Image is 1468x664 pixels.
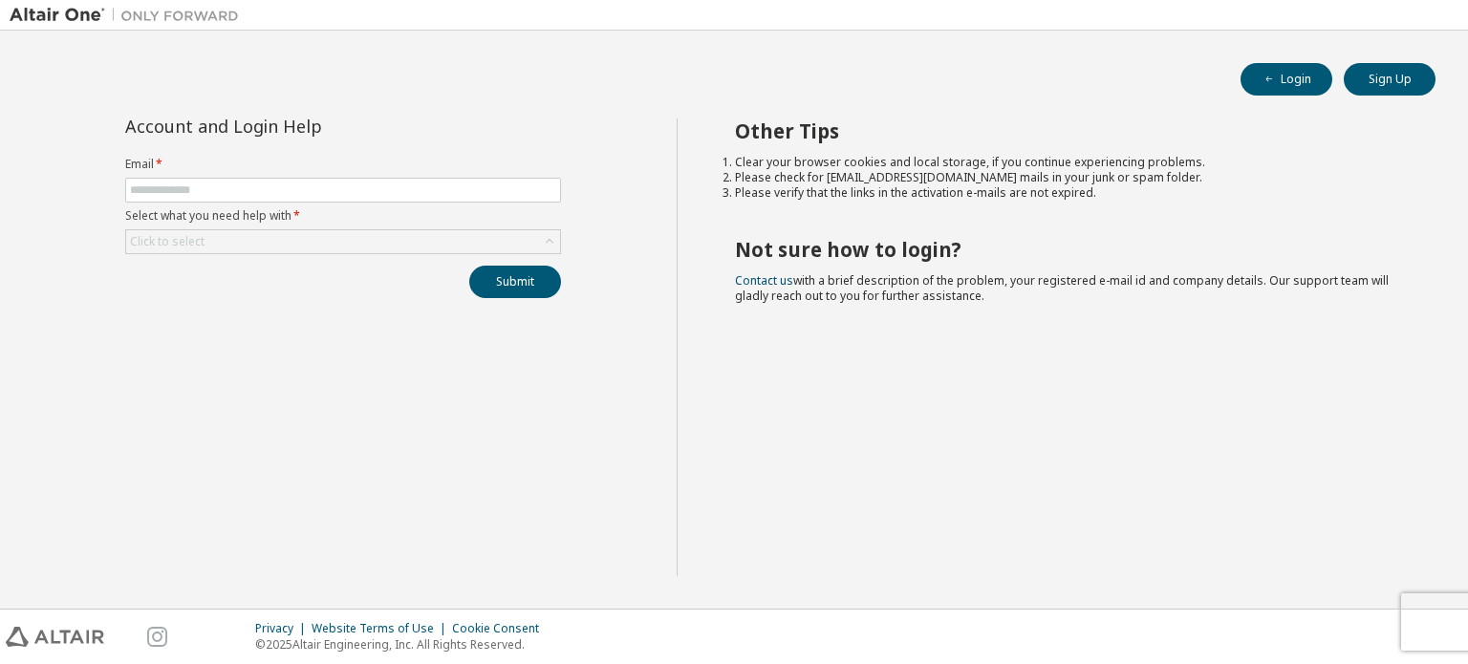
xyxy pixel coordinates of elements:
[1241,63,1332,96] button: Login
[6,627,104,647] img: altair_logo.svg
[125,157,561,172] label: Email
[735,170,1402,185] li: Please check for [EMAIL_ADDRESS][DOMAIN_NAME] mails in your junk or spam folder.
[147,627,167,647] img: instagram.svg
[735,237,1402,262] h2: Not sure how to login?
[130,234,205,249] div: Click to select
[735,155,1402,170] li: Clear your browser cookies and local storage, if you continue experiencing problems.
[255,636,550,653] p: © 2025 Altair Engineering, Inc. All Rights Reserved.
[735,272,1389,304] span: with a brief description of the problem, your registered e-mail id and company details. Our suppo...
[125,118,474,134] div: Account and Login Help
[312,621,452,636] div: Website Terms of Use
[735,118,1402,143] h2: Other Tips
[1344,63,1436,96] button: Sign Up
[10,6,248,25] img: Altair One
[255,621,312,636] div: Privacy
[452,621,550,636] div: Cookie Consent
[735,272,793,289] a: Contact us
[126,230,560,253] div: Click to select
[125,208,561,224] label: Select what you need help with
[735,185,1402,201] li: Please verify that the links in the activation e-mails are not expired.
[469,266,561,298] button: Submit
